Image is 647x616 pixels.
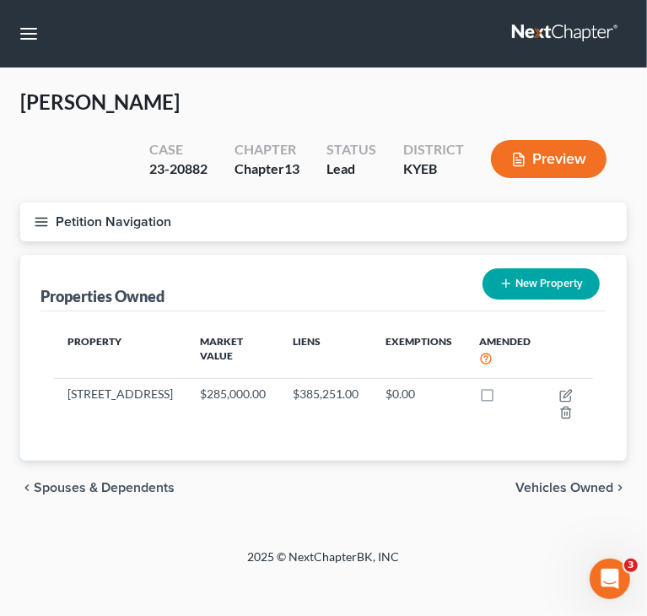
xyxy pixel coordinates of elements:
[403,140,464,159] div: District
[466,325,546,378] th: Amended
[515,481,613,494] span: Vehicles Owned
[373,325,466,378] th: Exemptions
[186,378,280,427] td: $285,000.00
[491,140,607,178] button: Preview
[624,559,638,572] span: 3
[20,481,34,494] i: chevron_left
[326,140,376,159] div: Status
[96,548,552,579] div: 2025 © NextChapterBK, INC
[149,140,208,159] div: Case
[40,286,164,306] div: Properties Owned
[515,481,627,494] button: Vehicles Owned chevron_right
[235,140,299,159] div: Chapter
[20,89,180,114] span: [PERSON_NAME]
[20,481,175,494] button: chevron_left Spouses & Dependents
[483,268,600,300] button: New Property
[403,159,464,179] div: KYEB
[373,378,466,427] td: $0.00
[149,159,208,179] div: 23-20882
[613,481,627,494] i: chevron_right
[20,203,627,241] button: Petition Navigation
[235,159,299,179] div: Chapter
[54,325,186,378] th: Property
[54,378,186,427] td: [STREET_ADDRESS]
[186,325,280,378] th: Market Value
[590,559,630,599] iframe: Intercom live chat
[280,325,373,378] th: Liens
[280,378,373,427] td: $385,251.00
[284,160,299,176] span: 13
[34,481,175,494] span: Spouses & Dependents
[326,159,376,179] div: Lead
